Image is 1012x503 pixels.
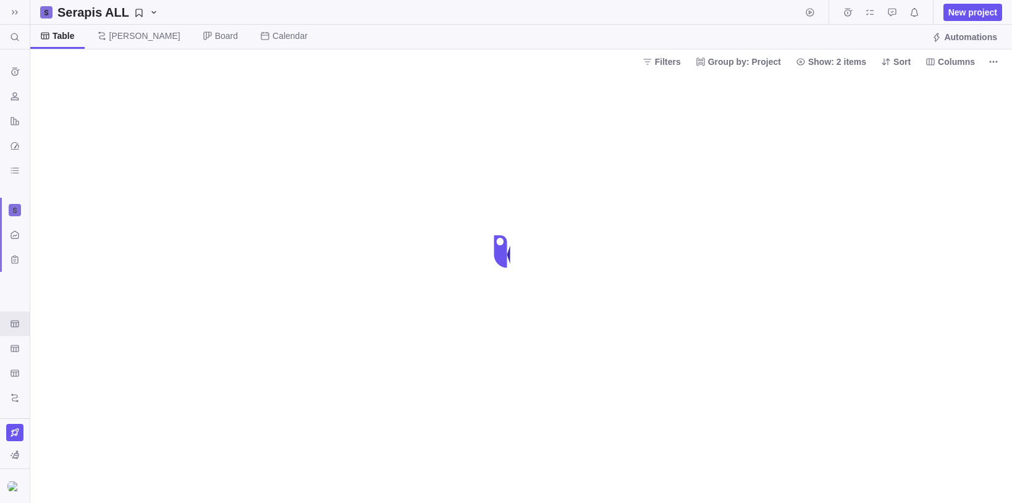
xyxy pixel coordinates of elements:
span: Filters [655,56,681,68]
a: Upgrade now (Trial ends in 7 days) [6,424,23,441]
div: Tudor Vlas [7,479,22,494]
span: Table [53,30,75,42]
span: Calendar [272,30,308,42]
span: You are currently using sample data to explore and understand Birdview better. [5,446,25,463]
span: Approval requests [883,4,901,21]
span: Sort [876,53,916,70]
span: Automations [944,31,997,43]
span: Group by: Project [691,53,786,70]
a: My assignments [861,9,879,19]
span: More actions [985,53,1002,70]
span: Board [215,30,238,42]
span: Group by: Project [708,56,781,68]
span: Filters [638,53,686,70]
a: Time logs [839,9,856,19]
span: Automations [927,28,1002,46]
span: Notifications [906,4,923,21]
span: Sort [893,56,911,68]
span: Serapis ALL [53,4,164,21]
span: Columns [938,56,975,68]
div: loading [481,227,531,276]
span: Columns [921,53,980,70]
span: Show: 2 items [791,53,871,70]
img: Show [7,481,22,491]
span: Time logs [839,4,856,21]
a: Notifications [906,9,923,19]
h2: Serapis ALL [57,4,129,21]
span: Start timer [801,4,819,21]
span: [PERSON_NAME] [109,30,180,42]
span: Show: 2 items [808,56,866,68]
a: Approval requests [883,9,901,19]
span: My assignments [861,4,879,21]
span: New project [943,4,1002,21]
span: New project [948,6,997,19]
